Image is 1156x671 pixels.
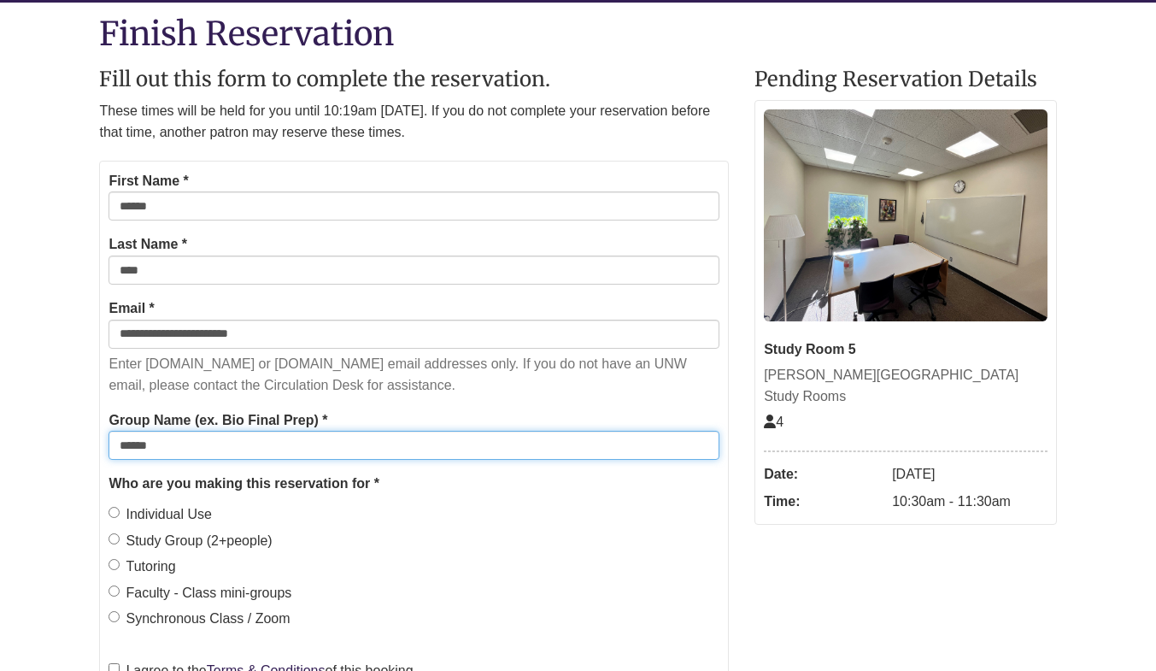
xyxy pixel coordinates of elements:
dd: 10:30am - 11:30am [892,488,1047,515]
label: Tutoring [109,556,175,578]
dt: Time: [764,488,883,515]
input: Individual Use [109,507,120,518]
span: The capacity of this space [764,415,783,429]
label: Email * [109,297,154,320]
h2: Pending Reservation Details [754,68,1056,91]
label: Faculty - Class mini-groups [109,582,291,604]
p: Enter [DOMAIN_NAME] or [DOMAIN_NAME] email addresses only. If you do not have an UNW email, pleas... [109,353,719,397]
label: Group Name (ex. Bio Final Prep) * [109,409,327,432]
label: Study Group (2+people) [109,530,272,552]
div: [PERSON_NAME][GEOGRAPHIC_DATA] Study Rooms [764,364,1047,408]
input: Synchronous Class / Zoom [109,611,120,622]
img: Study Room 5 [764,109,1047,322]
label: First Name * [109,170,188,192]
label: Individual Use [109,503,212,526]
h1: Finish Reservation [99,15,1056,51]
label: Last Name * [109,233,187,256]
p: These times will be held for you until 10:19am [DATE]. If you do not complete your reservation be... [99,100,729,144]
input: Tutoring [109,559,120,570]
div: Study Room 5 [764,338,1047,361]
label: Synchronous Class / Zoom [109,608,290,630]
dd: [DATE] [892,461,1047,488]
dt: Date: [764,461,883,488]
input: Faculty - Class mini-groups [109,586,120,597]
h2: Fill out this form to complete the reservation. [99,68,729,91]
input: Study Group (2+people) [109,533,120,544]
legend: Who are you making this reservation for * [109,473,719,495]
